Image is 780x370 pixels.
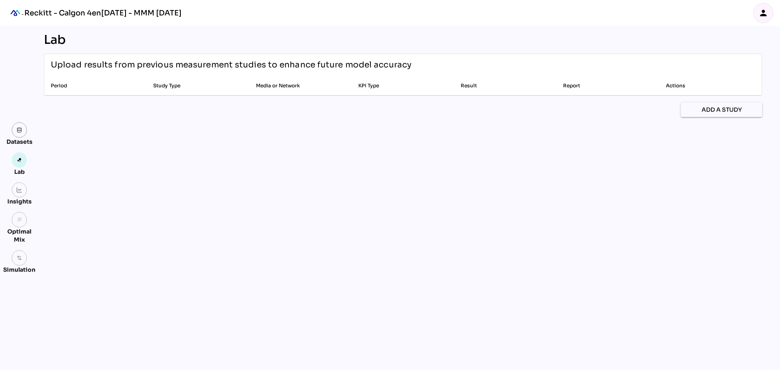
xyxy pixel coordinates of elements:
[3,266,35,274] div: Simulation
[17,217,22,223] i: grain
[249,76,352,95] th: Media or Network
[681,102,762,117] button: Add a study
[7,197,32,206] div: Insights
[44,76,147,95] th: Period
[24,8,182,18] div: Reckitt - Calgon 4en[DATE] - MMM [DATE]
[557,76,659,95] th: Report
[659,76,762,95] th: Actions
[17,157,22,163] img: lab.svg
[147,76,249,95] th: Study Type
[17,255,22,261] img: settings.svg
[17,127,22,133] img: data.svg
[51,59,412,71] div: Upload results from previous measurement studies to enhance future model accuracy
[6,4,24,22] div: mediaROI
[352,76,454,95] th: KPI Type
[11,168,28,176] div: Lab
[702,105,742,115] span: Add a study
[454,76,557,95] th: Result
[6,138,32,146] div: Datasets
[3,227,35,244] div: Optimal Mix
[758,8,768,18] i: person
[17,187,22,193] img: graph.svg
[44,32,762,47] div: Lab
